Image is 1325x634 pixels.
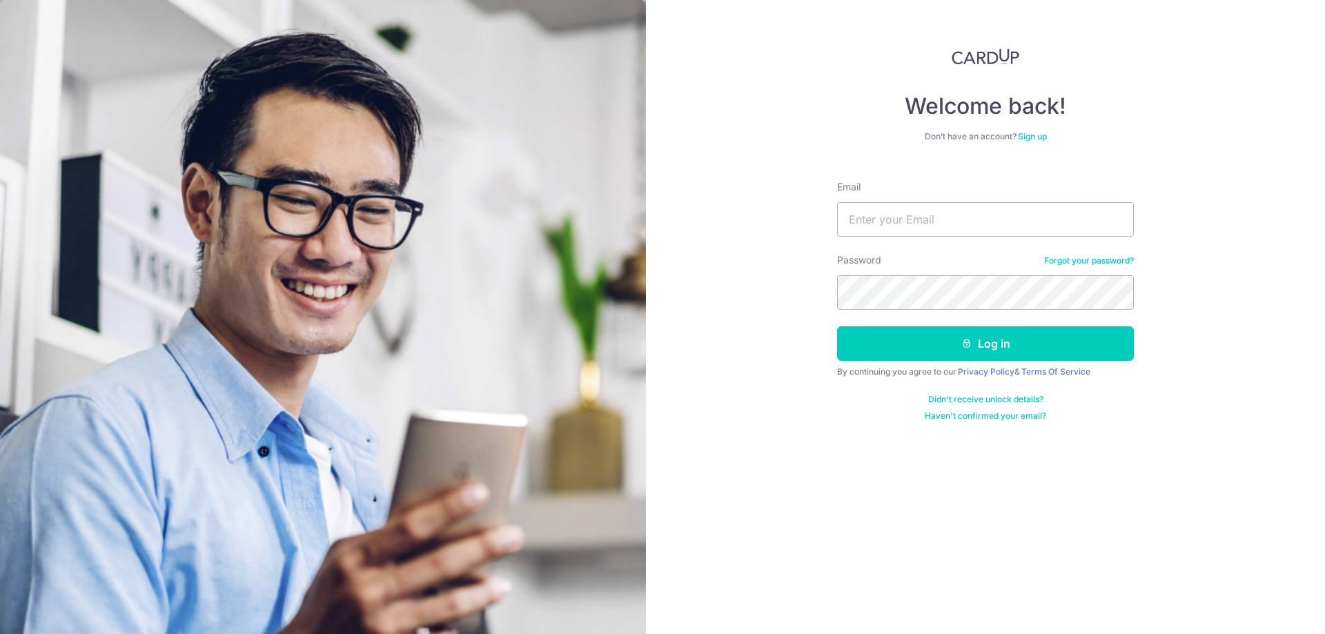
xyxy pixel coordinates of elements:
a: Haven't confirmed your email? [925,410,1046,422]
a: Didn't receive unlock details? [928,394,1043,405]
input: Enter your Email [837,202,1134,237]
a: Privacy Policy [958,366,1014,377]
img: CardUp Logo [952,48,1019,65]
a: Sign up [1018,131,1047,141]
a: Terms Of Service [1021,366,1090,377]
label: Email [837,180,861,194]
h4: Welcome back! [837,92,1134,120]
label: Password [837,253,881,267]
div: Don’t have an account? [837,131,1134,142]
a: Forgot your password? [1044,255,1134,266]
button: Log in [837,326,1134,361]
div: By continuing you agree to our & [837,366,1134,377]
